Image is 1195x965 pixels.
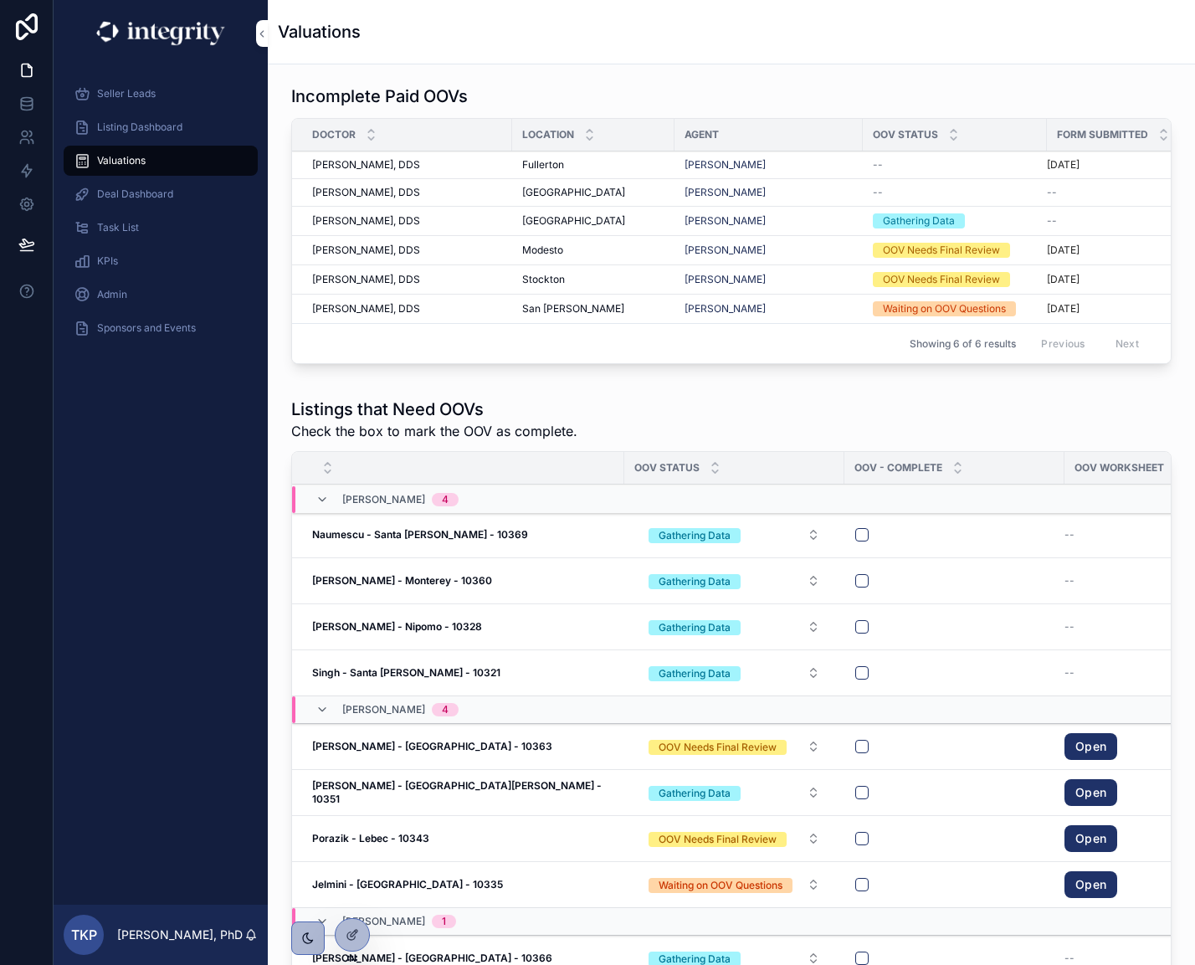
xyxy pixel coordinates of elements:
span: KPIs [97,254,118,268]
a: [PERSON_NAME] [685,158,766,172]
span: TKP [71,925,97,945]
h1: Incomplete Paid OOVs [291,85,468,108]
a: -- [873,186,1037,199]
a: Select Button [634,731,834,762]
div: Gathering Data [883,213,955,228]
strong: [PERSON_NAME] - [GEOGRAPHIC_DATA][PERSON_NAME] - 10351 [312,779,604,805]
div: 4 [442,703,449,716]
a: [PERSON_NAME] [685,244,766,257]
a: [PERSON_NAME] [685,186,853,199]
a: [PERSON_NAME], DDS [312,302,502,316]
span: -- [1047,186,1057,199]
span: [GEOGRAPHIC_DATA] [522,214,625,228]
div: Waiting on OOV Questions [659,878,782,893]
a: [GEOGRAPHIC_DATA] [522,214,664,228]
span: -- [1064,528,1074,542]
span: -- [1064,666,1074,680]
a: [PERSON_NAME], DDS [312,186,502,199]
span: Task List [97,221,139,234]
a: Task List [64,213,258,243]
a: [PERSON_NAME] [685,302,766,316]
a: [PERSON_NAME], DDS [312,158,502,172]
a: -- [873,158,1037,172]
a: San [PERSON_NAME] [522,302,664,316]
button: Select Button [635,778,833,808]
a: [PERSON_NAME] - [GEOGRAPHIC_DATA] - 10366 [312,952,614,965]
span: [PERSON_NAME] [685,186,766,199]
div: Gathering Data [659,620,731,635]
a: [PERSON_NAME] - [GEOGRAPHIC_DATA] - 10363 [312,740,614,753]
button: Select Button [635,731,833,762]
span: Doctor [312,128,356,141]
a: Waiting on OOV Questions [873,301,1037,316]
h1: Listings that Need OOVs [291,398,577,421]
div: OOV Needs Final Review [883,272,1000,287]
a: [PERSON_NAME] - Monterey - 10360 [312,574,614,588]
a: Stockton [522,273,664,286]
div: OOV Needs Final Review [659,740,777,755]
a: Open [1064,825,1117,852]
strong: Jelmini - [GEOGRAPHIC_DATA] - 10335 [312,878,503,891]
a: [PERSON_NAME], DDS [312,244,502,257]
span: Check the box to mark the OOV as complete. [291,421,577,441]
a: KPIs [64,246,258,276]
a: [PERSON_NAME] - Nipomo - 10328 [312,620,614,634]
p: [PERSON_NAME], PhD [117,927,243,943]
span: Listing Dashboard [97,121,182,134]
span: OOV Status [634,461,700,475]
a: Select Button [634,611,834,643]
a: OOV Needs Final Review [873,243,1037,258]
strong: [PERSON_NAME] - [GEOGRAPHIC_DATA] - 10366 [312,952,552,964]
div: 4 [442,493,449,506]
a: Select Button [634,777,834,808]
span: San [PERSON_NAME] [522,302,624,316]
span: [PERSON_NAME], DDS [312,302,420,316]
a: OOV Needs Final Review [873,272,1037,287]
a: [PERSON_NAME] [685,158,853,172]
a: [PERSON_NAME] [685,214,766,228]
span: -- [1047,214,1057,228]
a: [PERSON_NAME] [685,244,853,257]
button: Select Button [635,870,833,900]
span: Location [522,128,574,141]
span: Valuations [97,154,146,167]
div: scrollable content [54,67,268,365]
p: [DATE] [1047,244,1080,257]
span: Admin [97,288,127,301]
h1: Valuations [278,20,361,44]
a: [PERSON_NAME] [685,302,853,316]
strong: Singh - Santa [PERSON_NAME] - 10321 [312,666,500,679]
div: Gathering Data [659,574,731,589]
span: [PERSON_NAME] [342,915,425,928]
span: [PERSON_NAME], DDS [312,186,420,199]
a: Select Button [634,519,834,551]
a: Select Button [634,823,834,855]
button: Select Button [635,520,833,550]
span: Stockton [522,273,565,286]
span: [PERSON_NAME] [685,273,766,286]
a: Open [1064,871,1117,898]
a: [PERSON_NAME], DDS [312,273,502,286]
span: [PERSON_NAME] [342,493,425,506]
span: Fullerton [522,158,564,172]
a: [PERSON_NAME] [685,273,853,286]
span: [PERSON_NAME], DDS [312,273,420,286]
a: Admin [64,280,258,310]
span: -- [873,158,883,172]
div: Gathering Data [659,528,731,543]
div: 1 [442,915,446,928]
a: Singh - Santa [PERSON_NAME] - 10321 [312,666,614,680]
a: Naumescu - Santa [PERSON_NAME] - 10369 [312,528,614,542]
a: Gathering Data [873,213,1037,228]
strong: [PERSON_NAME] - [GEOGRAPHIC_DATA] - 10363 [312,740,552,752]
p: [DATE] [1047,302,1080,316]
span: Agent [685,128,719,141]
button: Select Button [635,824,833,854]
span: [PERSON_NAME] [342,703,425,716]
div: OOV Needs Final Review [659,832,777,847]
button: Select Button [635,612,833,642]
a: Deal Dashboard [64,179,258,209]
a: Select Button [634,657,834,689]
